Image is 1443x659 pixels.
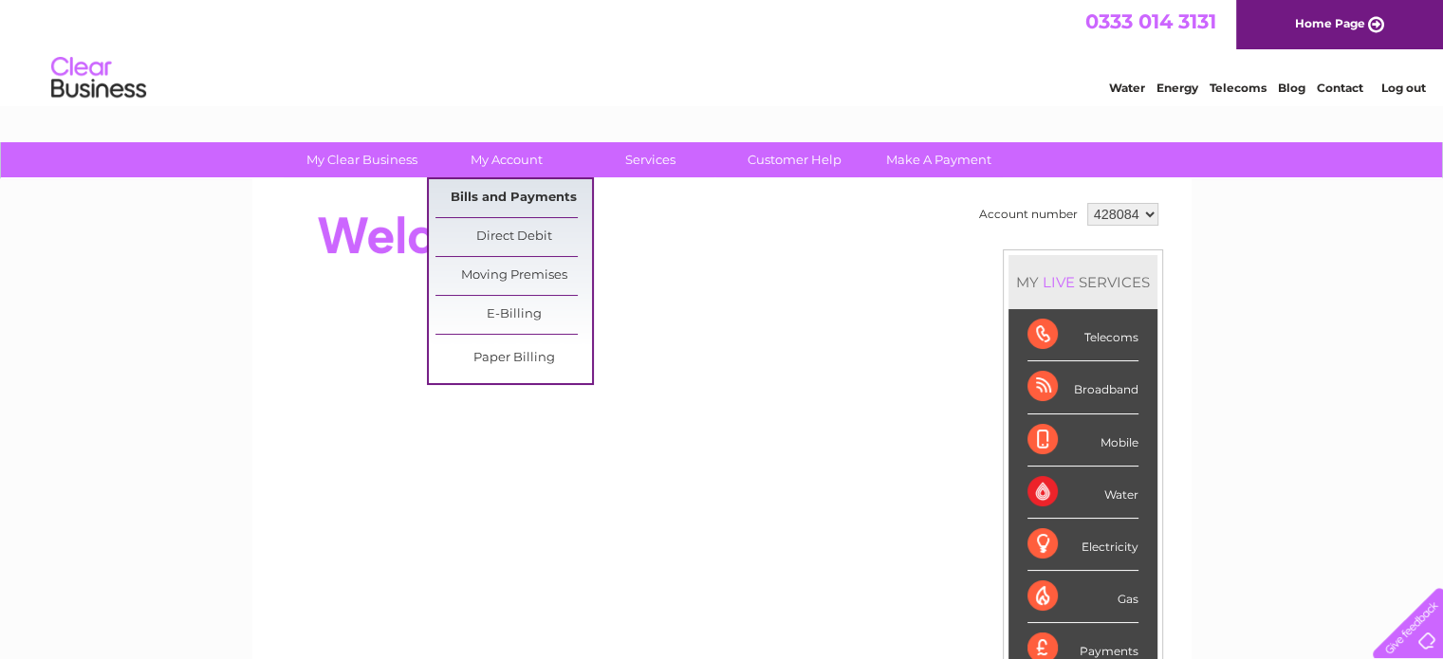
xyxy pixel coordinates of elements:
div: Electricity [1027,519,1138,571]
a: Telecoms [1210,81,1267,95]
a: Contact [1317,81,1363,95]
a: Services [572,142,729,177]
td: Account number [974,198,1082,230]
a: Direct Debit [435,218,592,256]
div: Telecoms [1027,309,1138,361]
a: Log out [1380,81,1425,95]
a: Bills and Payments [435,179,592,217]
div: Water [1027,467,1138,519]
img: logo.png [50,49,147,107]
a: 0333 014 3131 [1085,9,1216,33]
a: Moving Premises [435,257,592,295]
div: MY SERVICES [1008,255,1157,309]
a: My Account [428,142,584,177]
div: LIVE [1039,273,1079,291]
a: Blog [1278,81,1305,95]
div: Clear Business is a trading name of Verastar Limited (registered in [GEOGRAPHIC_DATA] No. 3667643... [274,10,1171,92]
div: Mobile [1027,414,1138,467]
a: Energy [1156,81,1198,95]
a: My Clear Business [284,142,440,177]
a: E-Billing [435,296,592,334]
a: Paper Billing [435,339,592,377]
a: Customer Help [716,142,873,177]
div: Broadband [1027,361,1138,413]
a: Make A Payment [860,142,1017,177]
a: Water [1109,81,1145,95]
div: Gas [1027,571,1138,623]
